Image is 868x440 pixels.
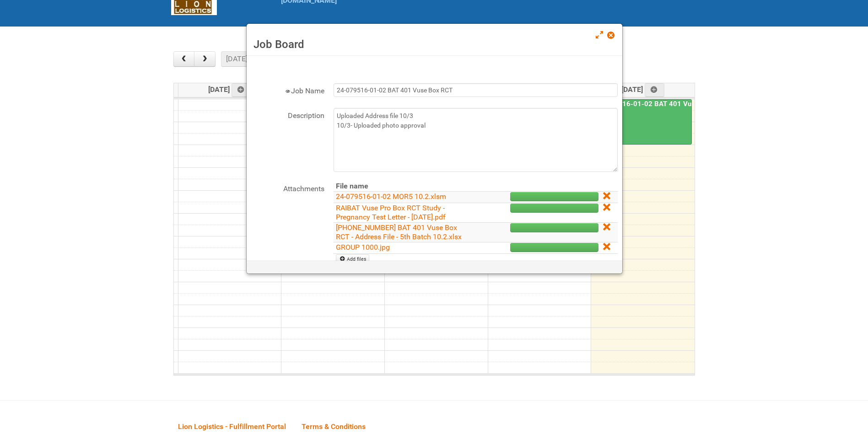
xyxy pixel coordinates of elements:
[221,51,252,67] button: [DATE]
[336,223,462,241] a: [PHONE_NUMBER] BAT 401 Vuse Box RCT - Address File - 5th Batch 10.2.xlsx
[621,85,665,94] span: [DATE]
[592,99,692,145] a: 24-079516-01-02 BAT 401 Vuse Box RCT
[251,83,324,97] label: Job Name
[334,108,618,172] textarea: Uploaded Address file 10/3
[251,181,324,194] label: Attachments
[593,100,729,108] a: 24-079516-01-02 BAT 401 Vuse Box RCT
[334,181,474,192] th: File name
[253,38,615,51] h3: Job Board
[336,254,369,264] a: Add files
[336,243,390,252] a: GROUP 1000.jpg
[251,108,324,121] label: Description
[232,83,252,97] a: Add an event
[645,83,665,97] a: Add an event
[336,192,446,201] a: 24-079516-01-02 MOR5 10.2.xlsm
[302,422,366,431] span: Terms & Conditions
[208,85,252,94] span: [DATE]
[336,204,446,221] a: RAIBAT Vuse Pro Box RCT Study - Pregnancy Test Letter - [DATE].pdf
[178,422,286,431] span: Lion Logistics - Fulfillment Portal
